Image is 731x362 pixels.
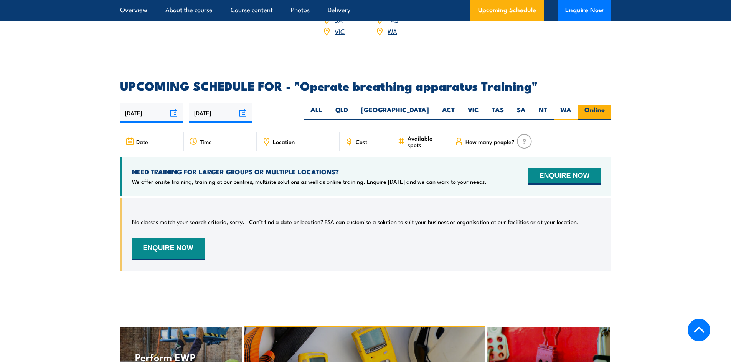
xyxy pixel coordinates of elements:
[510,105,532,120] label: SA
[528,168,601,185] button: ENQUIRE NOW
[554,105,578,120] label: WA
[485,105,510,120] label: TAS
[355,105,436,120] label: [GEOGRAPHIC_DATA]
[132,178,487,185] p: We offer onsite training, training at our centres, multisite solutions as well as online training...
[120,80,611,91] h2: UPCOMING SCHEDULE FOR - "Operate breathing apparatus Training"
[120,103,183,123] input: From date
[408,135,444,148] span: Available spots
[273,138,295,145] span: Location
[335,26,345,36] a: VIC
[189,103,252,123] input: To date
[132,238,205,260] button: ENQUIRE NOW
[136,138,148,145] span: Date
[578,105,611,120] label: Online
[465,138,515,145] span: How many people?
[200,138,212,145] span: Time
[461,105,485,120] label: VIC
[304,105,329,120] label: ALL
[249,218,579,226] p: Can’t find a date or location? FSA can customise a solution to suit your business or organisation...
[356,138,367,145] span: Cost
[132,167,487,176] h4: NEED TRAINING FOR LARGER GROUPS OR MULTIPLE LOCATIONS?
[436,105,461,120] label: ACT
[532,105,554,120] label: NT
[388,26,397,36] a: WA
[132,218,244,226] p: No classes match your search criteria, sorry.
[329,105,355,120] label: QLD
